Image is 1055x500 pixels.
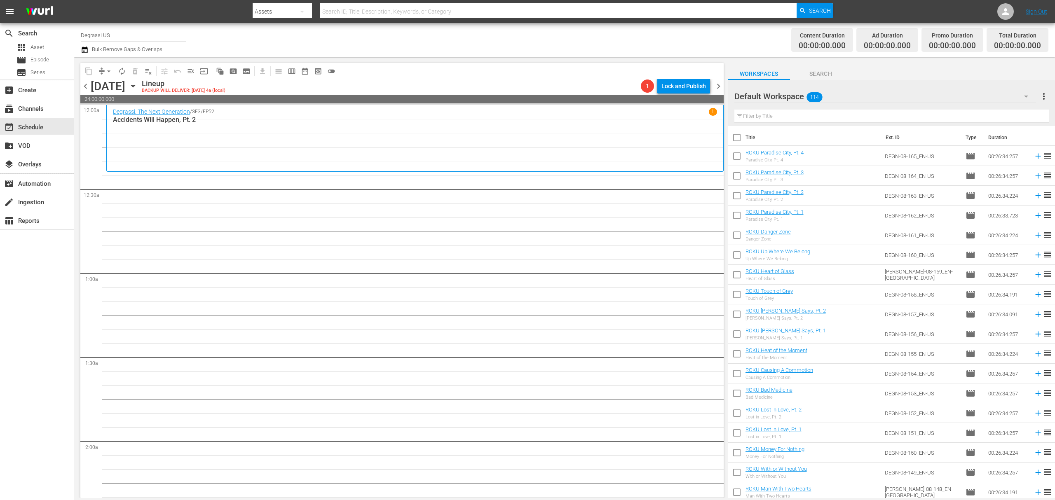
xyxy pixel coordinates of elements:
[711,109,714,114] p: 1
[216,67,224,75] span: auto_awesome_motion_outlined
[985,324,1030,344] td: 00:26:34.257
[1034,428,1043,437] svg: Add to Schedule
[129,65,142,78] span: Select an event to delete
[746,493,811,499] div: Man With Two Hearts
[746,276,794,281] div: Heart of Glass
[1034,488,1043,497] svg: Add to Schedule
[16,42,26,52] span: Asset
[4,159,14,169] span: Overlays
[985,364,1030,383] td: 00:26:34.257
[1034,310,1043,319] svg: Add to Schedule
[881,126,961,149] th: Ext. ID
[190,109,192,114] p: /
[985,186,1030,206] td: 00:26:34.224
[985,245,1030,265] td: 00:26:34.257
[314,67,322,75] span: preview_outlined
[966,487,975,497] span: Episode
[806,89,822,106] span: 114
[1043,230,1053,240] span: reorder
[1043,171,1053,180] span: reorder
[118,67,126,75] span: autorenew_outlined
[1034,152,1043,161] svg: Add to Schedule
[882,265,962,285] td: [PERSON_NAME]-08-159_EN-[GEOGRAPHIC_DATA]
[30,43,44,51] span: Asset
[171,65,184,78] span: Revert to Primary Episode
[82,65,95,78] span: Copy Lineup
[746,407,802,413] a: ROKU Lost in Love, Pt. 2
[985,443,1030,463] td: 00:26:34.224
[746,347,807,353] a: ROKU Heat of the Moment
[966,388,975,398] span: Episode
[16,55,26,65] span: movie
[985,344,1030,364] td: 00:26:34.224
[746,434,802,439] div: Lost in Love, Pt. 1
[4,28,14,38] span: Search
[966,448,975,458] span: Episode
[966,349,975,359] span: Episode
[983,126,1033,149] th: Duration
[882,423,962,443] td: DEGN-08-151_EN-US
[242,67,251,75] span: subtitles_outlined
[985,166,1030,186] td: 00:26:34.257
[966,309,975,319] span: Episode
[1043,348,1053,358] span: reorder
[746,327,826,334] a: ROKU [PERSON_NAME] Says, Pt. 1
[657,79,710,93] button: Lock and Publish
[187,67,195,75] span: menu_open
[142,65,155,78] span: Clear Lineup
[746,177,804,182] div: Paradise City, Pt. 3
[985,146,1030,166] td: 00:26:34.257
[966,290,975,299] span: Episode
[985,463,1030,482] td: 00:26:34.257
[746,248,810,255] a: ROKU Up Where We Belong
[966,151,975,161] span: Episode
[4,85,14,95] span: Create
[746,375,813,380] div: Causing A Commotion
[929,41,976,51] span: 00:00:00.000
[994,41,1041,51] span: 00:00:00.000
[966,369,975,379] span: Episode
[864,30,911,41] div: Ad Duration
[746,395,792,400] div: Bad Medicine
[1034,171,1043,180] svg: Add to Schedule
[746,426,802,432] a: ROKU Lost in Love, Pt. 1
[966,191,975,201] span: Episode
[1043,467,1053,477] span: reorder
[746,454,804,459] div: Money For Nothing
[4,122,14,132] span: Schedule
[882,443,962,463] td: DEGN-08-150_EN-US
[91,79,125,93] div: [DATE]
[1034,329,1043,339] svg: Add to Schedule
[1043,190,1053,200] span: reorder
[882,304,962,324] td: DEGN-08-157_EN-US
[1034,468,1043,477] svg: Add to Schedule
[1043,388,1053,398] span: reorder
[882,324,962,344] td: DEGN-08-156_EN-US
[746,466,807,472] a: ROKU With or Without You
[746,256,810,262] div: Up Where We Belong
[994,30,1041,41] div: Total Duration
[4,179,14,189] span: Automation
[985,285,1030,304] td: 00:26:34.191
[1034,409,1043,418] svg: Add to Schedule
[746,446,804,452] a: ROKU Money For Nothing
[661,79,706,93] div: Lock and Publish
[746,150,804,156] a: ROKU Paradise City, Pt. 4
[1043,210,1053,220] span: reorder
[746,217,804,222] div: Paradise City, Pt. 1
[229,67,237,75] span: pageview_outlined
[80,81,91,91] span: chevron_left
[746,486,811,492] a: ROKU Man With Two Hearts
[1034,231,1043,240] svg: Add to Schedule
[882,285,962,304] td: DEGN-08-158_EN-US
[200,67,208,75] span: input
[746,315,826,321] div: [PERSON_NAME] Says, Pt. 2
[1039,86,1049,106] button: more_vert
[30,56,49,64] span: Episode
[966,270,975,280] span: Episode
[113,108,190,115] a: Degrassi: The Next Generation
[966,210,975,220] span: Episode
[961,126,983,149] th: Type
[746,296,793,301] div: Touch of Grey
[1043,250,1053,259] span: reorder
